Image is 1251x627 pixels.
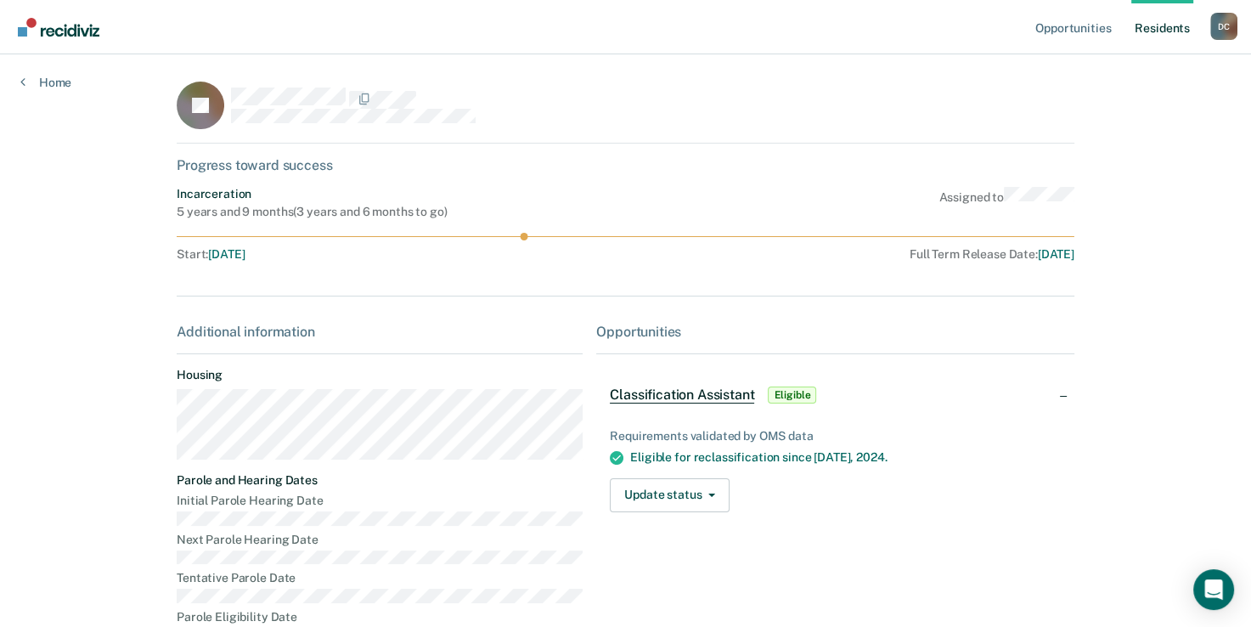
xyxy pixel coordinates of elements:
[610,387,754,404] span: Classification Assistant
[177,205,447,219] div: 5 years and 9 months ( 3 years and 6 months to go )
[208,247,245,261] span: [DATE]
[177,368,583,382] dt: Housing
[1210,13,1237,40] div: D C
[596,324,1074,340] div: Opportunities
[177,610,583,624] dt: Parole Eligibility Date
[177,247,574,262] div: Start :
[177,473,583,488] dt: Parole and Hearing Dates
[768,387,816,404] span: Eligible
[177,324,583,340] div: Additional information
[630,450,1061,465] div: Eligible for reclassification since [DATE],
[1210,13,1237,40] button: Profile dropdown button
[20,75,71,90] a: Home
[596,368,1074,422] div: Classification AssistantEligible
[177,494,583,508] dt: Initial Parole Hearing Date
[18,18,99,37] img: Recidiviz
[177,187,447,201] div: Incarceration
[177,533,583,547] dt: Next Parole Hearing Date
[1193,569,1234,610] div: Open Intercom Messenger
[581,247,1074,262] div: Full Term Release Date :
[1038,247,1074,261] span: [DATE]
[610,429,1061,443] div: Requirements validated by OMS data
[610,478,730,512] button: Update status
[938,187,1073,219] div: Assigned to
[177,157,1074,173] div: Progress toward success
[177,571,583,585] dt: Tentative Parole Date
[856,450,887,464] span: 2024.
